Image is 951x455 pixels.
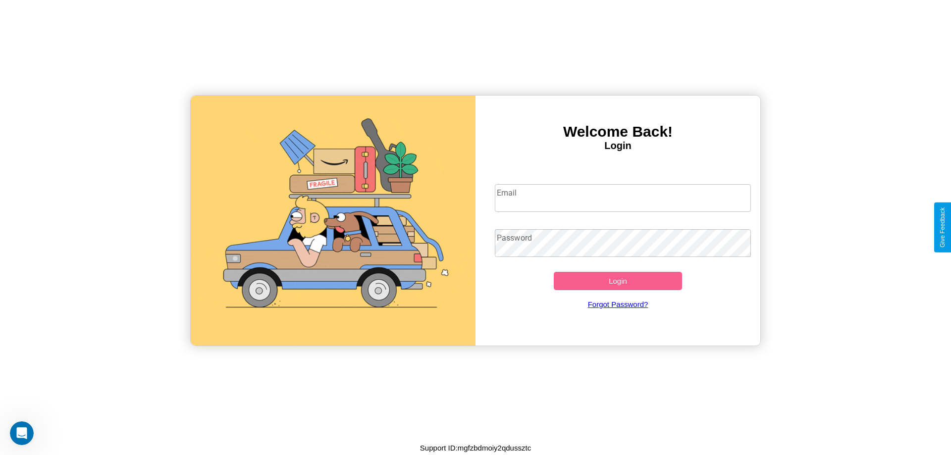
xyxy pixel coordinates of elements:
h4: Login [475,140,760,152]
button: Login [554,272,682,290]
img: gif [191,96,475,346]
div: Give Feedback [939,207,946,248]
h3: Welcome Back! [475,123,760,140]
p: Support ID: mgfzbdmoiy2qdussztc [420,441,531,455]
iframe: Intercom live chat [10,421,34,445]
a: Forgot Password? [490,290,746,318]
